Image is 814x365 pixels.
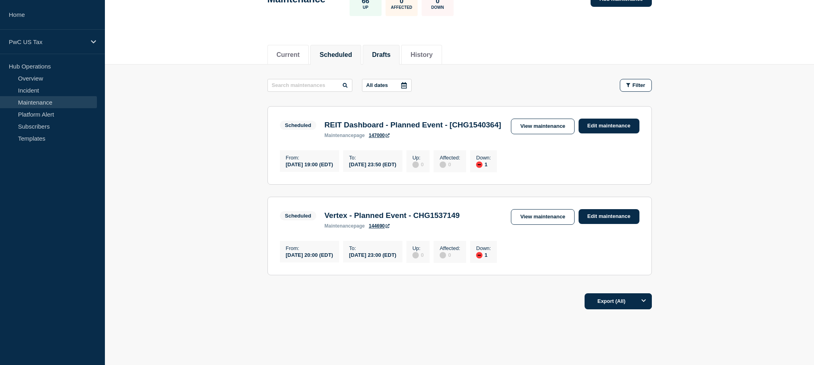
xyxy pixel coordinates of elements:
[412,245,424,251] p: Up :
[440,155,460,161] p: Affected :
[286,155,333,161] p: From :
[440,161,446,168] div: disabled
[277,51,300,58] button: Current
[286,245,333,251] p: From :
[476,245,491,251] p: Down :
[636,293,652,309] button: Options
[362,79,412,92] button: All dates
[285,213,312,219] div: Scheduled
[431,5,444,10] p: Down
[476,161,482,168] div: down
[412,252,419,258] div: disabled
[511,209,574,225] a: View maintenance
[324,121,501,129] h3: REIT Dashboard - Planned Event - [CHG1540364]
[320,51,352,58] button: Scheduled
[440,252,446,258] div: disabled
[324,133,365,138] p: page
[511,119,574,134] a: View maintenance
[366,82,388,88] p: All dates
[620,79,652,92] button: Filter
[585,293,652,309] button: Export (All)
[410,51,432,58] button: History
[9,38,86,45] p: PwC US Tax
[412,161,424,168] div: 0
[440,251,460,258] div: 0
[633,82,645,88] span: Filter
[369,133,390,138] a: 147000
[440,161,460,168] div: 0
[286,161,333,167] div: [DATE] 19:00 (EDT)
[286,251,333,258] div: [DATE] 20:00 (EDT)
[324,223,354,229] span: maintenance
[412,251,424,258] div: 0
[349,155,396,161] p: To :
[324,223,365,229] p: page
[324,211,460,220] h3: Vertex - Planned Event - CHG1537149
[391,5,412,10] p: Affected
[324,133,354,138] span: maintenance
[267,79,352,92] input: Search maintenances
[476,161,491,168] div: 1
[476,252,482,258] div: down
[476,251,491,258] div: 1
[349,251,396,258] div: [DATE] 23:00 (EDT)
[476,155,491,161] p: Down :
[579,119,639,133] a: Edit maintenance
[412,155,424,161] p: Up :
[285,122,312,128] div: Scheduled
[363,5,368,10] p: Up
[349,245,396,251] p: To :
[369,223,390,229] a: 144690
[372,51,390,58] button: Drafts
[579,209,639,224] a: Edit maintenance
[440,245,460,251] p: Affected :
[349,161,396,167] div: [DATE] 23:50 (EDT)
[412,161,419,168] div: disabled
